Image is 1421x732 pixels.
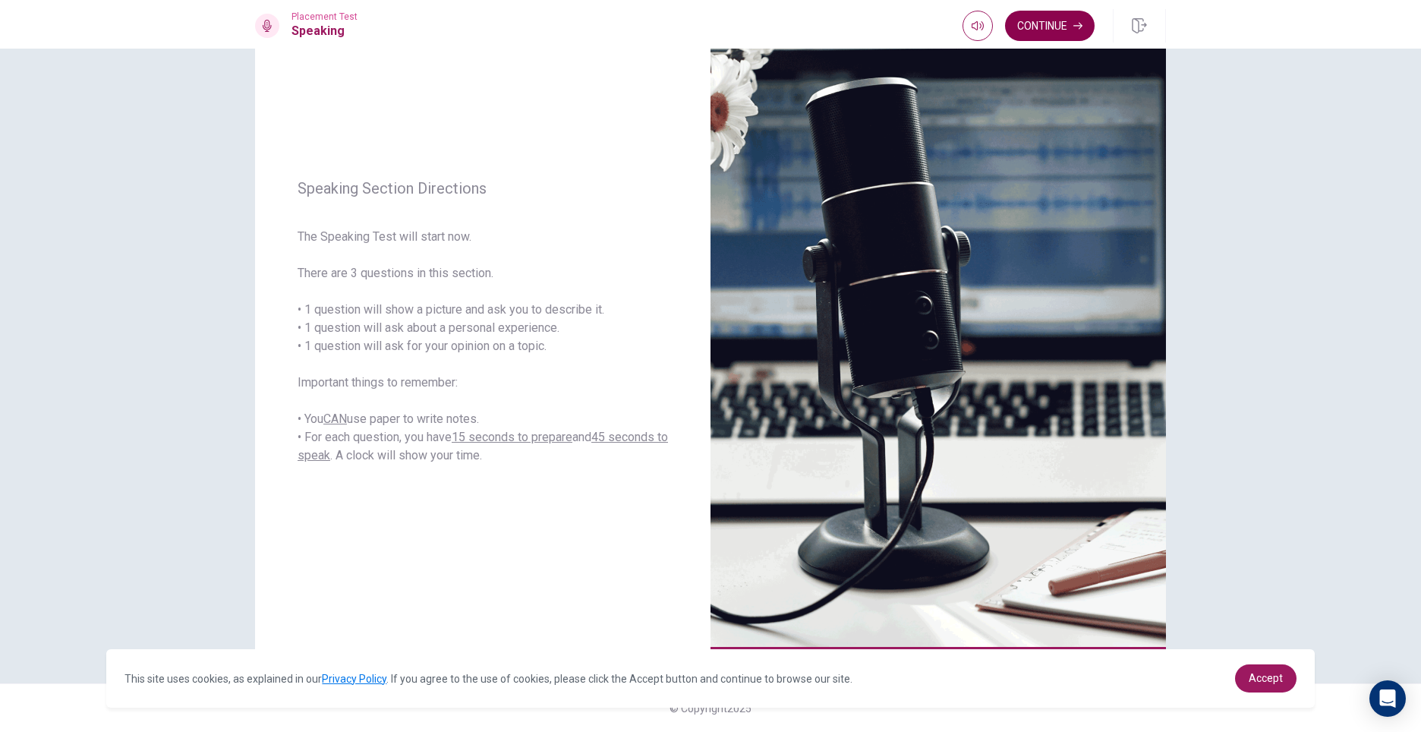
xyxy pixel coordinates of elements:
[322,673,386,685] a: Privacy Policy
[291,22,358,40] h1: Speaking
[1235,664,1297,693] a: dismiss cookie message
[291,11,358,22] span: Placement Test
[1005,11,1095,41] button: Continue
[452,430,572,444] u: 15 seconds to prepare
[298,179,668,197] span: Speaking Section Directions
[1369,680,1406,717] div: Open Intercom Messenger
[106,649,1314,708] div: cookieconsent
[124,673,852,685] span: This site uses cookies, as explained in our . If you agree to the use of cookies, please click th...
[298,228,668,465] span: The Speaking Test will start now. There are 3 questions in this section. • 1 question will show a...
[670,702,751,715] span: © Copyright 2025
[323,412,347,426] u: CAN
[1249,672,1283,684] span: Accept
